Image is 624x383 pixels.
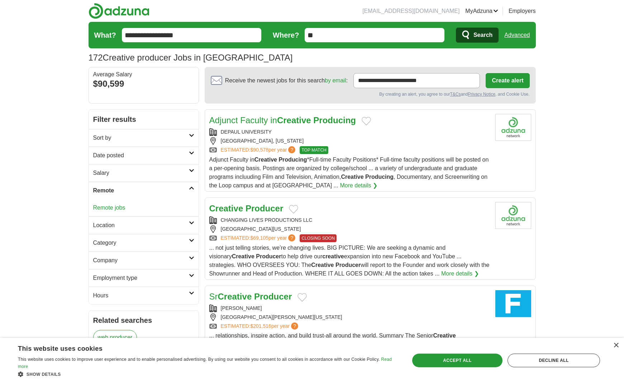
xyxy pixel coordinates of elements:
[456,28,499,43] button: Search
[250,147,268,153] span: $90,578
[209,292,292,301] a: SrCreative Producer
[311,262,334,268] strong: Creative
[93,330,137,345] a: web producer
[441,269,479,278] a: More details ❯
[273,30,299,40] label: Where?
[613,343,619,348] div: Close
[93,77,194,90] div: $90,599
[250,235,268,241] span: $69,105
[221,234,297,242] a: ESTIMATED:$69,105per year?
[209,204,243,213] strong: Creative
[256,253,281,259] strong: Producer
[473,28,492,42] span: Search
[509,7,536,15] a: Employers
[495,202,531,229] img: Company logo
[325,77,346,83] a: by email
[89,147,199,164] a: Date posted
[18,357,380,362] span: This website uses cookies to improve user experience and to enable personalised advertising. By u...
[89,269,199,287] a: Employment type
[225,76,348,85] span: Receive the newest jobs for this search :
[89,51,103,64] span: 172
[341,174,363,180] strong: Creative
[94,30,116,40] label: What?
[93,169,189,177] h2: Salary
[340,181,377,190] a: More details ❯
[209,137,490,145] div: [GEOGRAPHIC_DATA], [US_STATE]
[300,146,328,154] span: TOP MATCH
[450,92,461,97] a: T&Cs
[18,342,380,353] div: This website uses cookies
[277,115,311,125] strong: Creative
[209,157,489,188] span: Adjunct Faculty in *Full-time Faculty Positions* Full-time faculty positions will be posted on a ...
[93,151,189,160] h2: Date posted
[89,129,199,147] a: Sort by
[362,117,371,125] button: Add to favorite jobs
[209,313,490,321] div: [GEOGRAPHIC_DATA][PERSON_NAME][US_STATE]
[221,146,297,154] a: ESTIMATED:$90,578per year?
[288,234,295,241] span: ?
[93,239,189,247] h2: Category
[313,115,356,125] strong: Producing
[468,92,495,97] a: Privacy Notice
[89,234,199,252] a: Category
[209,128,490,136] div: DEPAUL UNIVERSITY
[209,216,490,224] div: CHANGING LIVES PRODUCTIONS LLC
[232,253,254,259] strong: Creative
[291,322,298,330] span: ?
[89,164,199,182] a: Salary
[89,252,199,269] a: Company
[254,157,277,163] strong: Creative
[465,7,498,15] a: MyAdzuna
[412,354,502,367] div: Accept all
[209,245,490,277] span: ... not just telling stories, we’re changing lives. BIG PICTURE: We are seeking a dynamic and vis...
[93,315,194,326] h2: Related searches
[246,204,283,213] strong: Producer
[254,292,292,301] strong: Producer
[27,372,61,377] span: Show details
[209,225,490,233] div: [GEOGRAPHIC_DATA][US_STATE]
[433,332,456,339] strong: Creative
[18,370,398,378] div: Show details
[495,114,531,141] img: Company logo
[288,146,295,153] span: ?
[221,322,300,330] a: ESTIMATED:$201,516per year?
[300,234,337,242] span: CLOSING SOON
[221,305,262,311] a: [PERSON_NAME]
[289,205,298,214] button: Add to favorite jobs
[250,323,271,329] span: $201,516
[89,110,199,129] h2: Filter results
[322,253,344,259] strong: creative
[89,3,149,19] img: Adzuna logo
[508,354,600,367] div: Decline all
[365,174,394,180] strong: Producing
[93,256,189,265] h2: Company
[504,28,530,42] a: Advanced
[209,115,356,125] a: Adjunct Faculty inCreative Producing
[209,332,484,364] span: ... relationships, inspire action, and build trust-all around the world. Summary The Senior ("SCP...
[89,287,199,304] a: Hours
[93,186,189,195] h2: Remote
[89,53,293,62] h1: Creative producer Jobs in [GEOGRAPHIC_DATA]
[335,262,361,268] strong: Producer
[93,72,194,77] div: Average Salary
[495,290,531,317] img: Freeman logo
[89,216,199,234] a: Location
[297,293,307,302] button: Add to favorite jobs
[486,73,529,88] button: Create alert
[209,204,284,213] a: Creative Producer
[93,274,189,282] h2: Employment type
[93,205,125,211] a: Remote jobs
[93,221,189,230] h2: Location
[278,157,307,163] strong: Producing
[218,292,252,301] strong: Creative
[93,134,189,142] h2: Sort by
[362,7,459,15] li: [EMAIL_ADDRESS][DOMAIN_NAME]
[93,291,189,300] h2: Hours
[89,182,199,199] a: Remote
[211,91,530,97] div: By creating an alert, you agree to our and , and Cookie Use.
